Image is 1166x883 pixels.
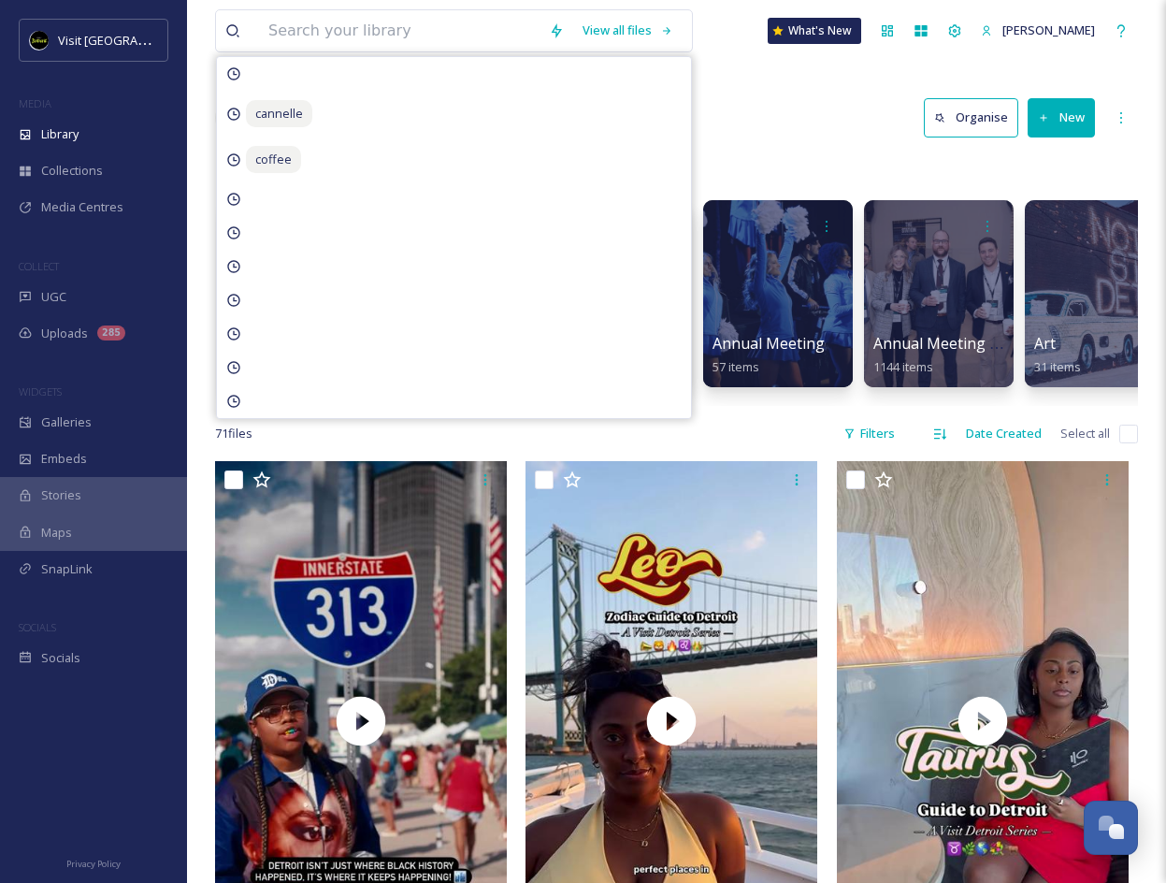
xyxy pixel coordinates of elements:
span: coffee [246,146,301,173]
span: Stories [41,486,81,504]
span: MEDIA [19,96,51,110]
a: Privacy Policy [66,851,121,874]
span: Visit [GEOGRAPHIC_DATA] [58,31,203,49]
span: SnapLink [41,560,93,578]
span: Annual Meeting (Eblast) [873,333,1042,354]
span: Privacy Policy [66,858,121,870]
span: Select all [1060,425,1110,442]
a: Annual Meeting (Eblast)1144 items [873,335,1042,375]
span: SOCIALS [19,620,56,634]
span: Media Centres [41,198,123,216]
div: 285 [97,326,125,340]
span: Library [41,125,79,143]
span: Maps [41,524,72,542]
span: Galleries [41,413,92,431]
button: New [1028,98,1095,137]
span: UGC [41,288,66,306]
span: Annual Meeting [713,333,825,354]
a: What's New [768,18,861,44]
a: Art31 items [1034,335,1081,375]
a: [PERSON_NAME] [972,12,1104,49]
div: Date Created [957,415,1051,452]
button: Open Chat [1084,801,1138,855]
button: Organise [924,98,1018,137]
span: 71 file s [215,425,252,442]
img: VISIT%20DETROIT%20LOGO%20-%20BLACK%20BACKGROUND.png [30,31,49,50]
span: 31 items [1034,358,1081,375]
span: cannelle [246,100,312,127]
span: Collections [41,162,103,180]
a: Annual Meeting57 items [713,335,825,375]
a: View all files [573,12,683,49]
span: Art [1034,333,1056,354]
div: Filters [834,415,904,452]
span: WIDGETS [19,384,62,398]
span: [PERSON_NAME] [1002,22,1095,38]
span: 57 items [713,358,759,375]
span: Socials [41,649,80,667]
span: COLLECT [19,259,59,273]
span: 1144 items [873,358,933,375]
span: Uploads [41,325,88,342]
a: Organise [924,98,1028,137]
input: Search your library [259,10,540,51]
span: Embeds [41,450,87,468]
